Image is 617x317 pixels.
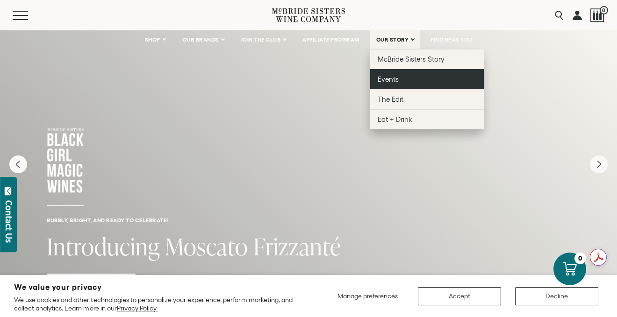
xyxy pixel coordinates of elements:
[165,230,248,262] span: Moscato
[574,253,586,264] div: 0
[370,109,484,129] a: Eat + Drink
[14,296,302,312] p: We use cookies and other technologies to personalize your experience, perform marketing, and coll...
[139,30,172,49] a: SHOP
[430,36,473,43] span: FIND NEAR YOU
[332,287,404,305] button: Manage preferences
[370,49,484,69] a: McBride Sisters Story
[9,155,27,173] button: Previous
[378,115,412,123] span: Eat + Drink
[14,283,302,291] h2: We value your privacy
[182,36,219,43] span: OUR BRANDS
[241,36,281,43] span: JOIN THE CLUB
[13,11,46,20] button: Mobile Menu Trigger
[302,36,359,43] span: AFFILIATE PROGRAM
[376,36,409,43] span: OUR STORY
[145,36,161,43] span: SHOP
[515,287,598,305] button: Decline
[418,287,501,305] button: Accept
[117,304,158,312] a: Privacy Policy.
[296,30,366,49] a: AFFILIATE PROGRAM
[600,6,608,14] span: 0
[253,230,341,262] span: Frizzanté
[4,200,14,243] div: Contact Us
[378,95,403,103] span: The Edit
[235,30,292,49] a: JOIN THE CLUB
[337,292,398,300] span: Manage preferences
[370,30,420,49] a: OUR STORY
[590,155,608,173] button: Next
[47,217,570,223] h6: Bubbly, bright, and ready to celebrate!
[424,30,479,49] a: FIND NEAR YOU
[378,75,399,83] span: Events
[378,55,445,63] span: McBride Sisters Story
[47,274,136,296] a: Shop Now
[370,69,484,89] a: Events
[47,230,160,262] span: Introducing
[176,30,230,49] a: OUR BRANDS
[370,89,484,109] a: The Edit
